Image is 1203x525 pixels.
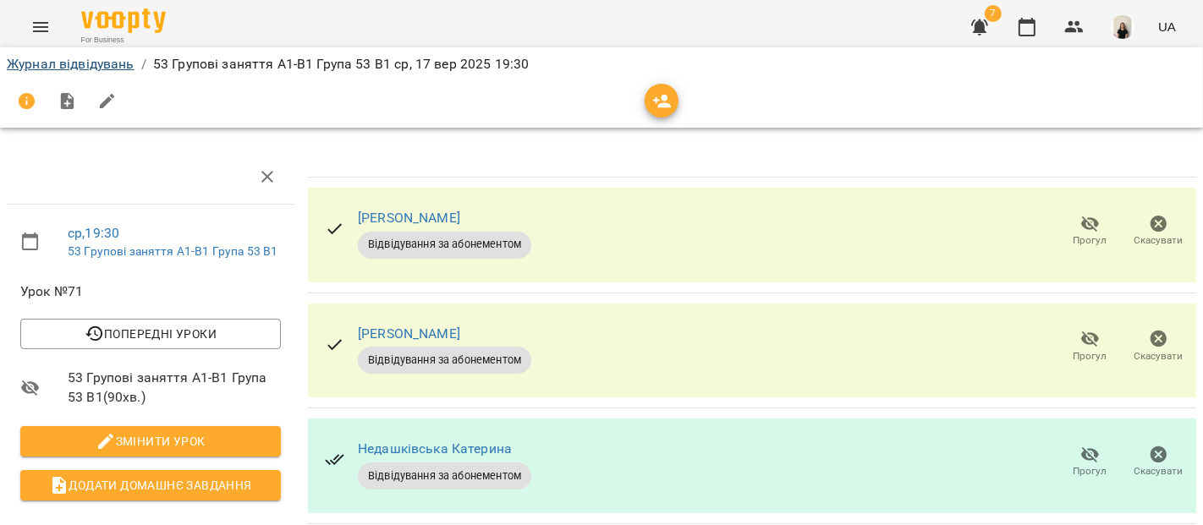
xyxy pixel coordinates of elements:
[358,237,531,252] span: Відвідування за абонементом
[20,319,281,349] button: Попередні уроки
[68,225,119,241] a: ср , 19:30
[1124,439,1193,486] button: Скасувати
[1151,11,1183,42] button: UA
[34,324,267,344] span: Попередні уроки
[1134,464,1184,479] span: Скасувати
[20,470,281,500] button: Додати домашнє завдання
[1134,233,1184,248] span: Скасувати
[1056,439,1124,486] button: Прогул
[1074,464,1107,479] span: Прогул
[985,5,1002,22] span: 7
[153,54,530,74] p: 53 Групові заняття А1-В1 Група 53 В1 ср, 17 вер 2025 19:30
[358,325,460,342] a: [PERSON_NAME]
[1158,18,1176,36] span: UA
[34,431,267,451] span: Змінити урок
[358,210,460,226] a: [PERSON_NAME]
[1124,323,1193,370] button: Скасувати
[7,56,135,72] a: Журнал відвідувань
[358,440,512,457] a: Недашківська Катерина
[7,54,1196,74] nav: breadcrumb
[1111,15,1134,39] img: a3bfcddf6556b8c8331b99a2d66cc7fb.png
[20,7,61,47] button: Menu
[358,353,531,368] span: Відвідування за абонементом
[68,244,277,258] a: 53 Групові заняття А1-В1 Група 53 В1
[1124,208,1193,255] button: Скасувати
[1056,323,1124,370] button: Прогул
[1074,233,1107,248] span: Прогул
[141,54,146,74] li: /
[1074,349,1107,364] span: Прогул
[20,426,281,457] button: Змінити урок
[1134,349,1184,364] span: Скасувати
[68,368,281,407] span: 53 Групові заняття А1-В1 Група 53 В1 ( 90 хв. )
[20,282,281,302] span: Урок №71
[358,468,531,484] span: Відвідування за абонементом
[81,8,166,33] img: Voopty Logo
[1056,208,1124,255] button: Прогул
[81,35,166,46] span: For Business
[34,475,267,495] span: Додати домашнє завдання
